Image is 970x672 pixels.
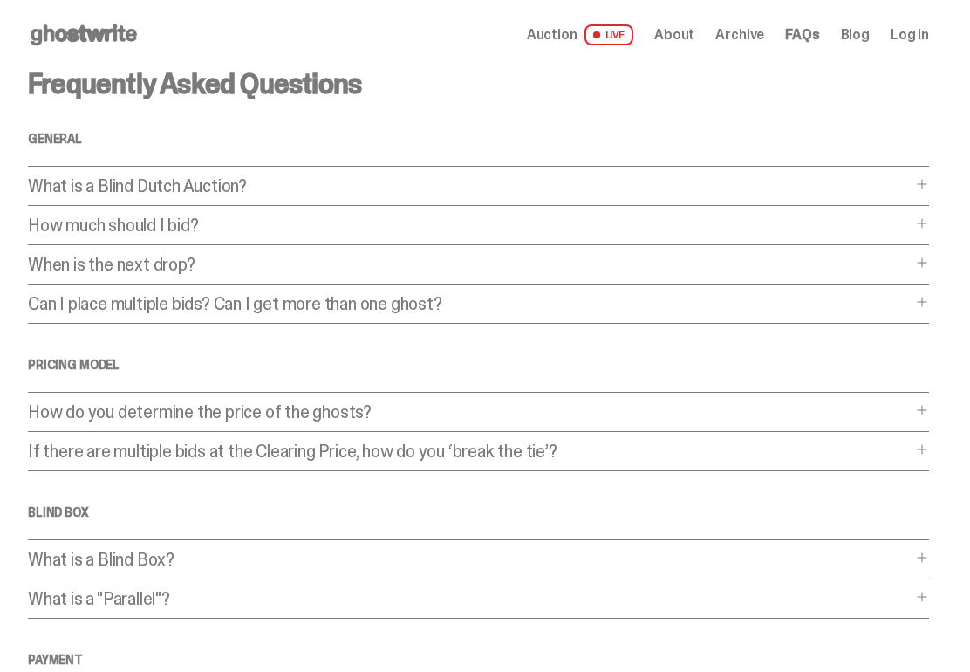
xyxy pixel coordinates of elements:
a: Archive [715,28,764,42]
a: Log in [891,28,929,42]
p: How do you determine the price of the ghosts? [28,403,912,421]
h4: Blind Box [28,506,929,518]
span: LIVE [584,24,634,45]
h3: Frequently Asked Questions [28,70,929,98]
a: Blog [841,28,870,42]
a: FAQs [785,28,819,42]
p: What is a Blind Dutch Auction? [28,177,912,195]
a: About [654,28,694,42]
p: What is a Blind Box? [28,551,912,568]
h4: Pricing Model [28,359,929,371]
h4: General [28,133,929,145]
p: If there are multiple bids at the Clearing Price, how do you ‘break the tie’? [28,442,912,460]
span: Auction [527,28,577,42]
p: How much should I bid? [28,216,912,234]
p: Can I place multiple bids? Can I get more than one ghost? [28,295,912,312]
a: Auction LIVE [527,24,633,45]
h4: Payment [28,654,929,666]
p: What is a "Parallel"? [28,590,912,607]
p: When is the next drop? [28,256,912,273]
